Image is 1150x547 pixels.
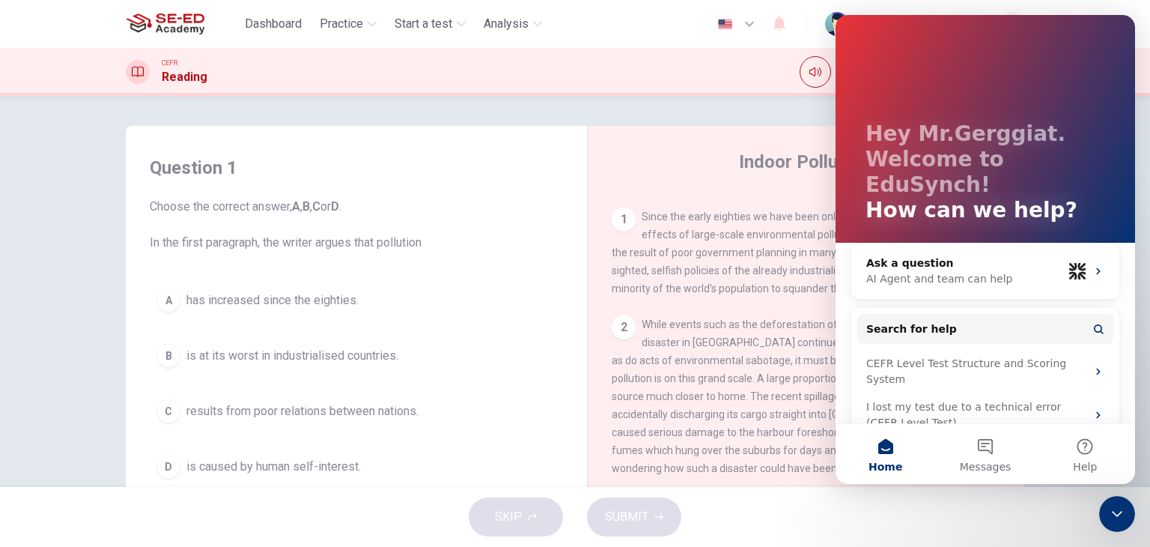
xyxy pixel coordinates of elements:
h1: Reading [162,68,207,86]
span: Dashboard [245,15,302,33]
span: Start a test [395,15,452,33]
img: Profile picture [825,12,849,36]
b: C [312,199,320,214]
span: Choose the correct answer, , , or . In the first paragraph, the writer argues that pollution [150,198,563,252]
span: has increased since the eighties. [186,291,359,309]
div: 2 [612,315,636,339]
button: Cresults from poor relations between nations. [150,393,563,430]
div: D [156,455,180,479]
span: CEFR [162,58,177,68]
div: A [156,288,180,312]
button: Analysis [478,10,548,37]
span: results from poor relations between nations. [186,402,419,420]
span: Practice [320,15,363,33]
button: Dashboard [239,10,308,37]
div: C [156,399,180,423]
img: SE-ED Academy logo [126,9,204,39]
b: A [292,199,300,214]
h4: Indoor Pollution [739,150,869,174]
h4: Question 1 [150,156,563,180]
div: B [156,344,180,368]
button: Dis caused by human self-interest. [150,448,563,486]
span: is at its worst in industrialised countries. [186,347,398,365]
span: is caused by human self-interest. [186,458,361,476]
div: 1 [612,208,636,232]
img: en [716,19,734,30]
button: Ahas increased since the eighties. [150,282,563,319]
button: Bis at its worst in industrialised countries. [150,337,563,375]
span: Analysis [484,15,529,33]
span: While events such as the deforestation of the Amazon jungle or the nuclear disaster in [GEOGRAPHI... [612,318,997,474]
iframe: Intercom live chat [836,15,1135,484]
div: Mute [800,56,831,88]
a: SE-ED Academy logo [126,9,239,39]
span: Since the early eighties we have been only too aware of the devastating effects of large-scale en... [612,211,1001,294]
button: Start a test [389,10,472,37]
iframe: Intercom live chat [1099,496,1135,532]
b: B [302,199,310,214]
button: Practice [314,10,383,37]
b: D [331,199,339,214]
